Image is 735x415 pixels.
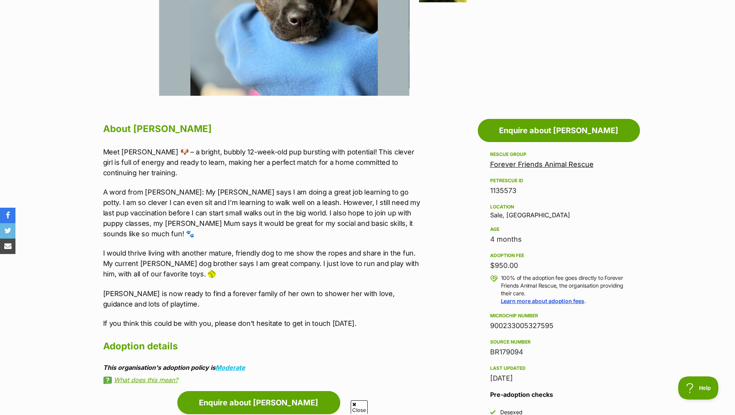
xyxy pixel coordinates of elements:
p: A word from [PERSON_NAME]: My [PERSON_NAME] says I am doing a great job learning to go potty. I a... [103,187,422,239]
h2: Adoption details [103,338,422,355]
a: Enquire about [PERSON_NAME] [177,391,340,414]
div: Last updated [490,365,628,371]
div: Rescue group [490,151,628,158]
div: Age [490,226,628,232]
iframe: Help Scout Beacon - Open [678,376,720,400]
div: Microchip number [490,313,628,319]
a: What does this mean? [103,376,422,383]
div: This organisation's adoption policy is [103,364,422,371]
div: PetRescue ID [490,178,628,184]
h2: About [PERSON_NAME] [103,120,422,137]
div: Source number [490,339,628,345]
span: Close [351,400,368,414]
div: Sale, [GEOGRAPHIC_DATA] [490,202,628,219]
div: $950.00 [490,260,628,271]
p: 100% of the adoption fee goes directly to Forever Friends Animal Rescue, the organisation providi... [501,274,628,305]
a: Enquire about [PERSON_NAME] [478,119,640,142]
a: Forever Friends Animal Rescue [490,160,594,168]
p: Meet [PERSON_NAME] 🐶 – a bright, bubbly 12-week-old pup bursting with potential! This clever girl... [103,147,422,178]
p: If you think this could be with you, please don't hesitate to get in touch [DATE]. [103,318,422,329]
img: Yes [490,410,496,415]
div: BR179094 [490,347,628,357]
div: 4 months [490,234,628,245]
div: [DATE] [490,373,628,384]
p: [PERSON_NAME] is now ready to find a forever family of her own to shower her with love, guidance ... [103,288,422,309]
div: Adoption fee [490,252,628,259]
p: I would thrive living with another mature, friendly dog to me show the ropes and share in the fun... [103,248,422,279]
div: Location [490,204,628,210]
h3: Pre-adoption checks [490,390,628,399]
div: 1135573 [490,185,628,196]
a: Moderate [216,364,245,371]
div: 900233005327595 [490,320,628,331]
a: Learn more about adoption fees [501,298,584,304]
